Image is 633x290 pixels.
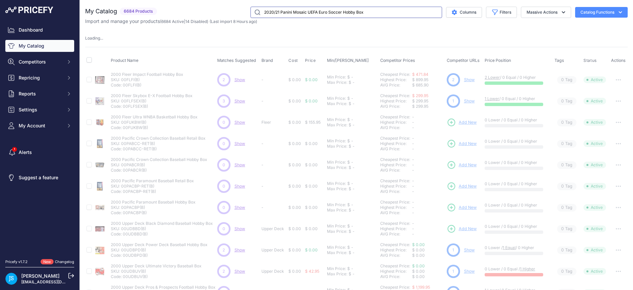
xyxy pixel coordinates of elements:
span: Tag [557,183,576,190]
div: AVG Price: [380,104,412,109]
span: 0 [561,141,564,147]
span: 6684 Products [120,8,157,15]
p: 2000 Fleer Impact Football Hobby Box [111,72,183,77]
span: $ 0.00 [305,226,318,231]
span: Product Name [111,58,138,63]
a: Show [235,226,245,231]
div: AVG Price: [380,146,412,152]
p: Code: 00UDBPD(B) [111,253,208,258]
button: Repricing [5,72,74,84]
p: Code: 00FUKBW(B) [111,125,198,130]
a: Show [235,98,245,103]
span: - [412,162,414,167]
a: Add New [447,160,477,170]
span: $ 0.00 [288,247,301,252]
span: Reports [19,90,62,97]
button: Status [583,58,598,63]
a: $ 471.84 [412,72,428,77]
a: Cheapest Price: [380,136,410,141]
p: Code: 00PACBP-RET(B) [111,189,194,194]
span: $ 0.00 [305,141,318,146]
div: - [351,165,355,170]
div: Highest Price: [380,141,412,146]
span: - [412,221,414,226]
div: Min Price: [327,160,346,165]
span: $ 0.00 [305,205,318,210]
span: Active [583,204,606,211]
div: Highest Price: [380,226,412,231]
span: Tag [557,97,576,105]
div: Max Price: [327,122,347,128]
a: Cheapest Price: [380,200,410,205]
a: Show [235,205,245,210]
span: Tag [557,140,576,148]
a: $ 1,199.95 [412,285,430,290]
div: Highest Price: [380,247,412,253]
div: $ [349,186,351,192]
span: Add New [459,183,477,190]
a: Cheapest Price: [380,263,410,268]
span: $ 0.00 [305,98,318,103]
div: Max Price: [327,165,347,170]
span: Competitor URLs [447,58,480,63]
button: Competitors [5,56,74,68]
span: - [412,141,414,146]
p: Code: 00PACBP(B) [111,210,196,216]
span: 0 [223,141,225,147]
div: Highest Price: [380,162,412,168]
span: Show [235,247,245,252]
span: Active [583,247,606,253]
span: 0 [561,226,564,232]
span: $ 0.00 [288,205,301,210]
div: - [351,80,355,85]
span: - [412,114,414,119]
p: Import and manage your products [85,18,257,25]
p: 0 Lower / 0 Equal / 0 Higher [485,203,548,208]
span: Tag [557,161,576,169]
a: Show [235,269,245,274]
div: - [350,138,353,144]
span: $ 0.00 [288,141,301,146]
span: 1 [452,98,454,104]
span: Competitor Prices [380,58,415,63]
span: - [412,189,414,194]
div: $ [349,144,351,149]
input: Search [250,7,442,18]
div: $ [349,229,351,234]
span: Show [235,162,245,167]
span: Repricing [19,74,62,81]
div: AVG Price: [380,231,412,237]
a: My Catalog [5,40,74,52]
span: My Account [19,122,62,129]
span: Active [583,162,606,168]
div: Min Price: [327,181,346,186]
button: Settings [5,104,74,116]
nav: Sidebar [5,24,74,251]
p: 0 Lower / 0 Equal / 0 Higher [485,117,548,123]
div: Max Price: [327,144,347,149]
div: Highest Price: [380,184,412,189]
a: Changelog [55,259,74,264]
span: $ 0.00 [305,77,318,82]
p: SKU: 00FLFI(B) [111,77,183,82]
p: - [261,98,286,104]
span: Add New [459,205,477,211]
span: (Last import 8 Hours ago) [210,19,257,24]
div: Highest Price: [380,205,412,210]
div: $ [349,80,351,85]
div: Highest Price: [380,120,412,125]
a: Show [235,184,245,189]
p: 2000 Pacific Paramount Baseball Retail Box [111,178,194,184]
a: Add New [447,139,477,148]
span: - [412,205,414,210]
span: Tag [557,225,576,233]
span: $ 155.95 [305,120,321,125]
div: $ [349,165,351,170]
span: Actions [611,58,626,63]
span: $ 299.95 [412,98,428,103]
div: AVG Price: [380,125,412,130]
span: 0 [561,119,564,126]
span: $ 899.95 [412,77,428,82]
p: 0 Lower / 0 Equal / 0 Higher [485,139,548,144]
